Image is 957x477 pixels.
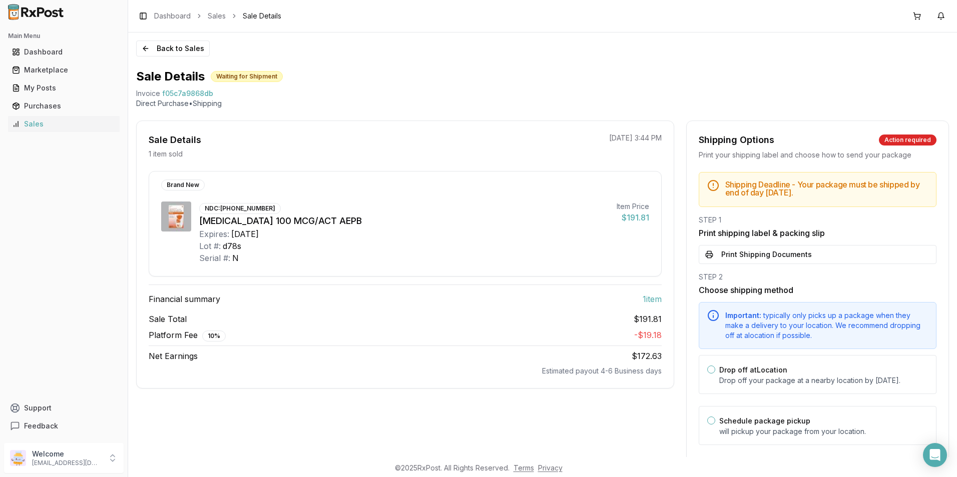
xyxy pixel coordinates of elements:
p: will pickup your package from your location. [719,426,928,436]
div: 10 % [202,330,226,341]
button: My Posts [4,80,124,96]
div: [MEDICAL_DATA] 100 MCG/ACT AEPB [199,214,609,228]
div: Print your shipping label and choose how to send your package [699,150,936,160]
div: Estimated payout 4-6 Business days [149,366,662,376]
div: Shipping Options [699,133,774,147]
div: Purchases [12,101,116,111]
button: Marketplace [4,62,124,78]
p: Direct Purchase • Shipping [136,98,949,108]
label: Schedule package pickup [719,416,810,425]
div: Brand New [161,179,205,190]
span: Sale Total [149,313,187,325]
a: Dashboard [154,11,191,21]
div: Invoice [136,88,160,98]
h3: Choose shipping method [699,284,936,296]
nav: breadcrumb [154,11,281,21]
div: NDC: [PHONE_NUMBER] [199,203,281,214]
a: Dashboard [8,43,120,61]
a: Sales [8,115,120,133]
button: Feedback [4,417,124,435]
div: d78s [223,240,241,252]
button: Purchases [4,98,124,114]
div: Dashboard [12,47,116,57]
p: Welcome [32,449,102,459]
div: Marketplace [12,65,116,75]
span: Net Earnings [149,350,198,362]
a: Purchases [8,97,120,115]
span: Important: [725,311,761,319]
img: RxPost Logo [4,4,68,20]
img: User avatar [10,450,26,466]
div: [DATE] [231,228,259,240]
h1: Sale Details [136,68,205,84]
div: Action required [879,134,936,145]
h5: Shipping Deadline - Your package must be shipped by end of day [DATE] . [725,180,928,196]
a: Privacy [538,463,563,472]
div: $191.81 [617,211,649,223]
div: N [232,252,239,264]
span: $172.63 [632,351,662,361]
button: Print Shipping Documents [699,245,936,264]
a: Marketplace [8,61,120,79]
span: f05c7a9868db [162,88,213,98]
div: Serial #: [199,252,230,264]
div: typically only picks up a package when they make a delivery to your location. We recommend droppi... [725,310,928,340]
span: Feedback [24,421,58,431]
span: Platform Fee [149,329,226,341]
img: Arnuity Ellipta 100 MCG/ACT AEPB [161,201,191,231]
span: $191.81 [634,313,662,325]
button: Back to Sales [136,40,210,56]
h3: Print shipping label & packing slip [699,227,936,239]
a: Sales [208,11,226,21]
div: Open Intercom Messenger [923,443,947,467]
span: Financial summary [149,293,220,305]
div: STEP 1 [699,215,936,225]
a: My Posts [8,79,120,97]
div: STEP 2 [699,272,936,282]
div: Sales [12,119,116,129]
div: My Posts [12,83,116,93]
span: Sale Details [243,11,281,21]
span: 1 item [643,293,662,305]
div: Sale Details [149,133,201,147]
p: [EMAIL_ADDRESS][DOMAIN_NAME] [32,459,102,467]
button: Dashboard [4,44,124,60]
button: Sales [4,116,124,132]
div: Expires: [199,228,229,240]
div: Lot #: [199,240,221,252]
div: Item Price [617,201,649,211]
label: Drop off at Location [719,365,787,374]
h2: Main Menu [8,32,120,40]
p: [DATE] 3:44 PM [609,133,662,143]
p: 1 item sold [149,149,183,159]
p: Drop off your package at a nearby location by [DATE] . [719,375,928,385]
div: Waiting for Shipment [211,71,283,82]
span: - $19.18 [634,330,662,340]
a: Terms [514,463,534,472]
button: Support [4,399,124,417]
